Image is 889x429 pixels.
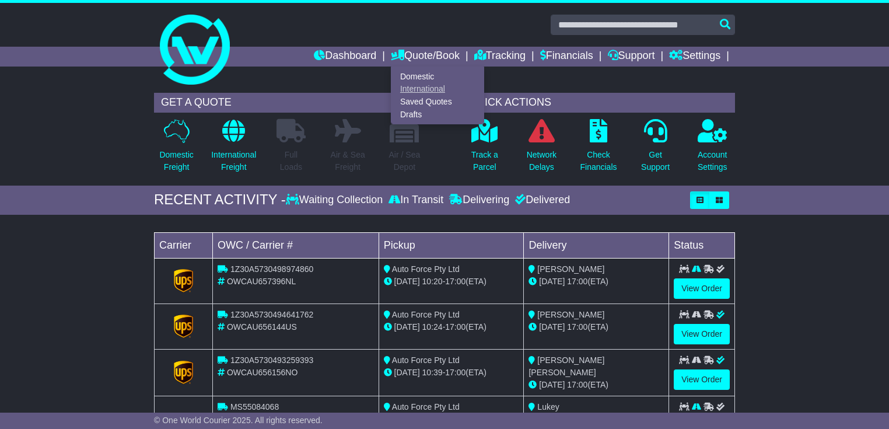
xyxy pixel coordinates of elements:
[567,277,587,286] span: 17:00
[227,277,296,286] span: OWCAU657396NL
[526,118,557,180] a: NetworkDelays
[276,149,306,173] p: Full Loads
[608,47,655,67] a: Support
[698,149,727,173] p: Account Settings
[669,232,735,258] td: Status
[474,47,526,67] a: Tracking
[154,93,427,113] div: GET A QUOTE
[384,321,519,333] div: - (ETA)
[539,277,565,286] span: [DATE]
[445,322,466,332] span: 17:00
[640,118,670,180] a: GetSupport
[391,96,484,109] a: Saved Quotes
[392,310,460,319] span: Auto Force Pty Ltd
[386,194,446,207] div: In Transit
[528,379,664,391] div: (ETA)
[674,369,730,390] a: View Order
[314,47,376,67] a: Dashboard
[392,264,460,274] span: Auto Force Pty Ltd
[230,355,313,365] span: 1Z30A5730493259393
[379,232,524,258] td: Pickup
[389,149,421,173] p: Air / Sea Depot
[697,118,728,180] a: AccountSettings
[471,149,498,173] p: Track a Parcel
[446,194,512,207] div: Delivering
[445,277,466,286] span: 17:00
[154,416,323,425] span: © One World Courier 2025. All rights reserved.
[230,264,313,274] span: 1Z30A5730498974860
[445,368,466,377] span: 17:00
[384,367,519,379] div: - (ETA)
[524,232,669,258] td: Delivery
[230,402,279,411] span: MS55084068
[174,315,194,338] img: GetCarrierServiceLogo
[213,232,379,258] td: OWC / Carrier #
[286,194,386,207] div: Waiting Collection
[391,108,484,121] a: Drafts
[174,361,194,384] img: GetCarrierServiceLogo
[528,355,604,377] span: [PERSON_NAME] [PERSON_NAME]
[174,269,194,292] img: GetCarrierServiceLogo
[422,368,443,377] span: 10:39
[391,67,484,124] div: Quote/Book
[528,275,664,288] div: (ETA)
[641,149,670,173] p: Get Support
[528,321,664,333] div: (ETA)
[391,70,484,83] a: Domestic
[579,118,617,180] a: CheckFinancials
[422,277,443,286] span: 10:20
[537,264,604,274] span: [PERSON_NAME]
[669,47,720,67] a: Settings
[394,277,420,286] span: [DATE]
[331,149,365,173] p: Air & Sea Freight
[537,402,559,411] span: Lukey
[154,191,286,208] div: RECENT ACTIVITY -
[539,322,565,332] span: [DATE]
[394,368,420,377] span: [DATE]
[471,118,499,180] a: Track aParcel
[159,149,193,173] p: Domestic Freight
[674,324,730,344] a: View Order
[567,380,587,389] span: 17:00
[230,310,313,319] span: 1Z30A5730494641762
[462,93,735,113] div: QUICK ACTIONS
[155,232,213,258] td: Carrier
[674,278,730,299] a: View Order
[211,149,256,173] p: International Freight
[391,83,484,96] a: International
[537,310,604,319] span: [PERSON_NAME]
[539,380,565,389] span: [DATE]
[567,322,587,332] span: 17:00
[540,47,593,67] a: Financials
[527,149,556,173] p: Network Delays
[422,322,443,332] span: 10:24
[159,118,194,180] a: DomesticFreight
[512,194,570,207] div: Delivered
[392,355,460,365] span: Auto Force Pty Ltd
[392,402,460,411] span: Auto Force Pty Ltd
[391,47,460,67] a: Quote/Book
[227,368,297,377] span: OWCAU656156NO
[227,322,297,332] span: OWCAU656144US
[211,118,257,180] a: InternationalFreight
[394,322,420,332] span: [DATE]
[580,149,617,173] p: Check Financials
[384,275,519,288] div: - (ETA)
